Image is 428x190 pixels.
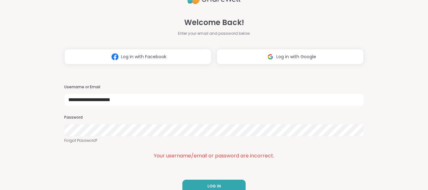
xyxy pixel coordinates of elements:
span: Enter your email and password below [178,31,250,36]
h3: Password [64,115,364,120]
img: ShareWell Logomark [109,51,121,63]
button: Log in with Facebook [64,49,211,64]
a: Forgot Password? [64,138,364,143]
span: Log in with Google [276,54,316,60]
span: Log in with Facebook [121,54,166,60]
div: Your username/email or password are incorrect. [64,152,364,160]
button: Log in with Google [217,49,364,64]
img: ShareWell Logomark [264,51,276,63]
span: Welcome Back! [184,17,244,28]
span: LOG IN [207,183,221,189]
h3: Username or Email [64,85,364,90]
